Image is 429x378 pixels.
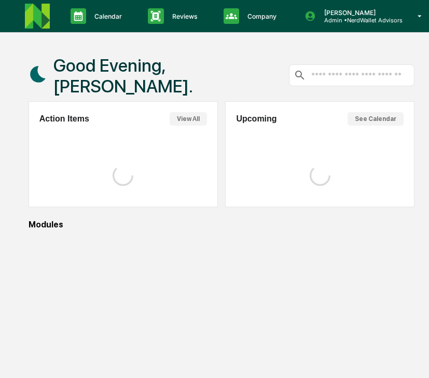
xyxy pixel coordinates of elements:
button: View All [170,112,207,126]
h2: Upcoming [236,114,276,124]
div: Modules [29,220,414,230]
p: Reviews [164,12,203,20]
img: logo [25,4,50,29]
p: [PERSON_NAME] [316,9,403,17]
p: Admin • NerdWallet Advisors [316,17,403,24]
p: Calendar [86,12,127,20]
button: See Calendar [348,112,404,126]
h2: Action Items [39,114,89,124]
h1: Good Evening, [PERSON_NAME]. [53,55,289,97]
p: Company [239,12,282,20]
